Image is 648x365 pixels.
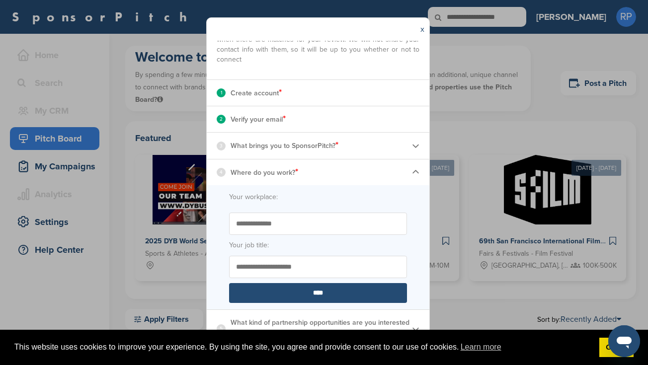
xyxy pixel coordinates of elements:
[217,168,226,177] div: 4
[229,192,407,203] label: Your workplace:
[412,325,419,333] img: Checklist arrow 2
[459,340,503,355] a: learn more about cookies
[231,166,298,179] p: Where do you work?
[217,142,226,150] div: 3
[420,24,424,34] a: x
[608,325,640,357] iframe: Button to launch messaging window
[231,316,412,341] p: What kind of partnership opportunities are you interested in for your first campaign?
[229,240,407,251] label: Your job title:
[412,168,419,176] img: Checklist arrow 1
[217,88,226,97] div: 1
[14,340,591,355] span: This website uses cookies to improve your experience. By using the site, you agree and provide co...
[231,86,282,99] p: Create account
[412,142,419,149] img: Checklist arrow 2
[217,324,226,333] div: 5
[599,338,634,358] a: dismiss cookie message
[231,139,338,152] p: What brings you to SponsorPitch?
[217,115,226,124] div: 2
[231,113,286,126] p: Verify your email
